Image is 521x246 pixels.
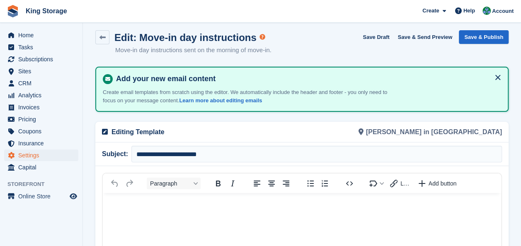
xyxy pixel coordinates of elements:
span: Create [422,7,439,15]
span: Link [400,180,411,187]
p: Create email templates from scratch using the editor. We automatically include the header and foo... [103,88,393,104]
h1: Edit: Move-in day instructions [114,32,257,43]
span: Settings [18,150,68,161]
a: menu [4,101,78,113]
span: Help [463,7,475,15]
span: Sites [18,65,68,77]
button: Source code [342,178,356,189]
span: Add button [429,180,457,187]
button: Italic [225,178,240,189]
span: Subject: [102,149,131,159]
button: Bold [211,178,225,189]
button: Save Draft [359,30,393,44]
a: menu [4,125,78,137]
a: menu [4,65,78,77]
button: Redo [122,178,136,189]
span: Coupons [18,125,68,137]
span: Tasks [18,41,68,53]
a: Preview store [68,191,78,201]
span: Paragraph [150,180,191,187]
button: Save & Publish [459,30,509,44]
button: Numbered list [318,178,332,189]
button: Align right [279,178,293,189]
a: King Storage [22,4,70,18]
span: Pricing [18,113,68,125]
button: Insert link with variable [387,178,414,189]
button: Undo [108,178,122,189]
p: Editing Template [111,127,297,137]
a: menu [4,113,78,125]
a: menu [4,53,78,65]
button: Save & Send Preview [395,30,456,44]
span: Analytics [18,89,68,101]
a: menu [4,41,78,53]
a: menu [4,162,78,173]
a: menu [4,191,78,202]
button: Block Paragraph [147,178,201,189]
button: Insert a call-to-action button [414,178,460,189]
span: Online Store [18,191,68,202]
span: Subscriptions [18,53,68,65]
button: Align left [250,178,264,189]
a: menu [4,77,78,89]
button: Insert merge tag [367,178,387,189]
div: Tooltip anchor [259,33,266,41]
span: Invoices [18,101,68,113]
button: Align center [264,178,279,189]
span: Capital [18,162,68,173]
img: John King [482,7,491,15]
a: menu [4,150,78,161]
span: Home [18,29,68,41]
a: menu [4,29,78,41]
div: [PERSON_NAME] in [GEOGRAPHIC_DATA] [302,122,507,142]
p: Move-in day instructions sent on the morning of move-in. [115,46,271,55]
span: Account [492,7,514,15]
button: Bullet list [303,178,317,189]
a: Learn more about editing emails [179,97,262,104]
h4: Add your new email content [113,74,501,84]
span: CRM [18,77,68,89]
span: Storefront [7,180,82,188]
span: Insurance [18,137,68,149]
a: menu [4,137,78,149]
a: menu [4,89,78,101]
img: stora-icon-8386f47178a22dfd0bd8f6a31ec36ba5ce8667c1dd55bd0f319d3a0aa187defe.svg [7,5,19,17]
